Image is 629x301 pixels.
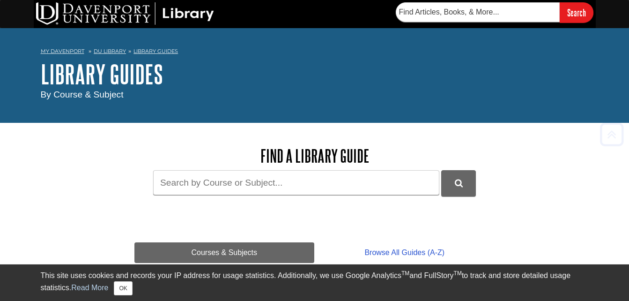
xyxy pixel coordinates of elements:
[41,47,84,55] a: My Davenport
[41,88,589,102] div: By Course & Subject
[134,242,315,263] a: Courses & Subjects
[134,146,495,166] h2: Find a Library Guide
[560,2,593,23] input: Search
[314,242,495,263] a: Browse All Guides (A-Z)
[94,48,126,54] a: DU Library
[597,128,627,141] a: Back to Top
[401,270,409,277] sup: TM
[454,270,462,277] sup: TM
[41,60,589,88] h1: Library Guides
[114,281,132,295] button: Close
[153,170,439,195] input: Search by Course or Subject...
[455,179,463,188] i: Search Library Guides
[396,2,560,22] input: Find Articles, Books, & More...
[41,45,589,60] nav: breadcrumb
[133,48,178,54] a: Library Guides
[41,270,589,295] div: This site uses cookies and records your IP address for usage statistics. Additionally, we use Goo...
[36,2,214,25] img: DU Library
[71,284,108,292] a: Read More
[396,2,593,23] form: Searches DU Library's articles, books, and more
